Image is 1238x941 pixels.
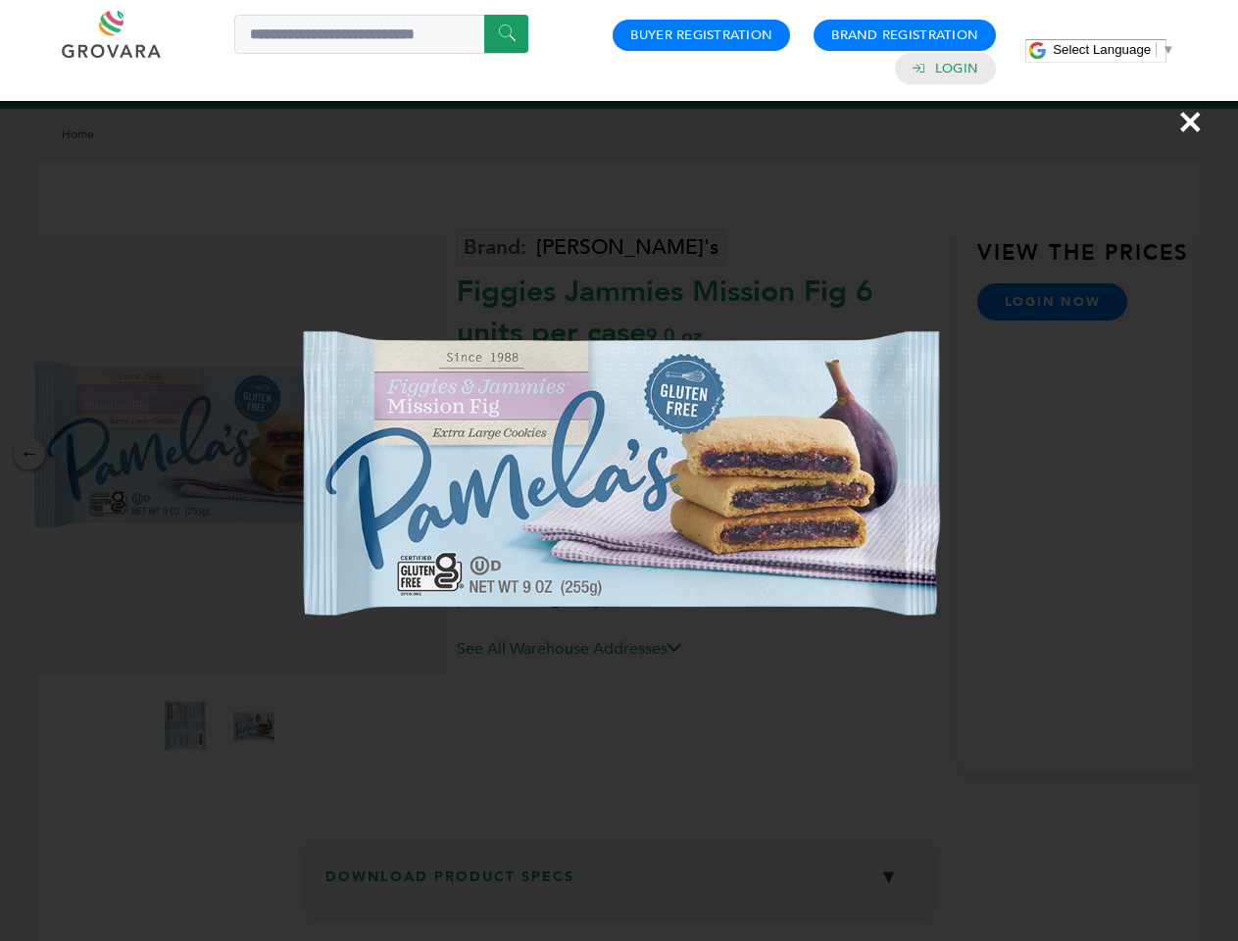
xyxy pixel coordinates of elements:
[1156,42,1157,57] span: ​
[1053,42,1174,57] a: Select Language​
[1053,42,1151,57] span: Select Language
[234,15,528,54] input: Search a product or brand...
[630,26,772,44] a: Buyer Registration
[935,60,978,77] a: Login
[1177,94,1204,149] span: ×
[831,26,978,44] a: Brand Registration
[1162,42,1174,57] span: ▼
[243,113,996,866] img: Image Preview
